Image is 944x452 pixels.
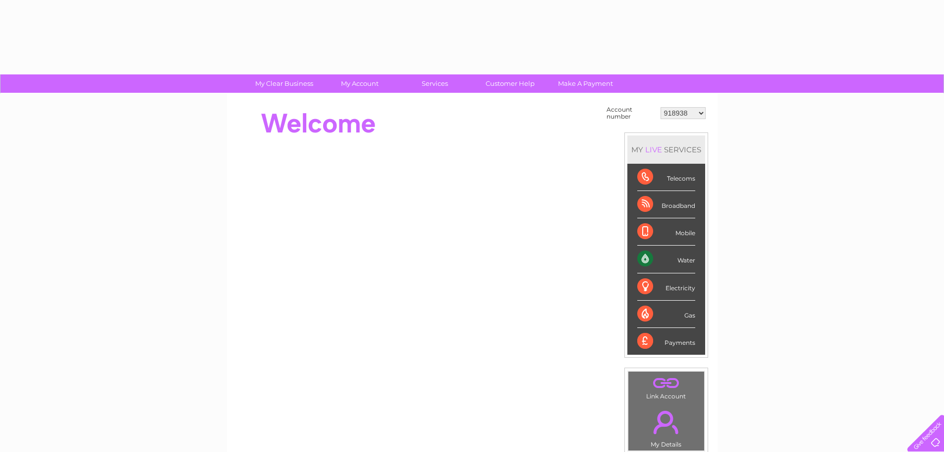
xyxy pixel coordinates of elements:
td: Link Account [628,371,705,402]
td: My Details [628,402,705,451]
div: Mobile [637,218,695,246]
div: Broadband [637,191,695,218]
div: Telecoms [637,164,695,191]
a: Customer Help [469,74,551,93]
a: . [631,405,702,440]
div: MY SERVICES [627,135,705,164]
td: Account number [604,104,658,123]
div: Payments [637,328,695,355]
div: LIVE [643,145,664,154]
a: My Clear Business [243,74,325,93]
a: . [631,374,702,391]
div: Water [637,246,695,273]
div: Gas [637,301,695,328]
div: Electricity [637,273,695,301]
a: Make A Payment [545,74,626,93]
a: My Account [319,74,400,93]
a: Services [394,74,476,93]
